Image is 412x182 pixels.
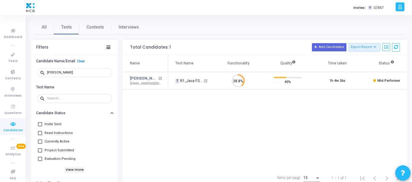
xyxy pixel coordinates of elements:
[10,176,16,181] span: FAQ
[362,55,411,72] th: Status
[45,138,69,145] span: Currently Active
[329,78,345,84] div: 1h 4m 56s
[61,24,72,30] span: Tests
[86,24,104,30] span: Contests
[285,78,291,84] span: 45%
[45,129,73,137] span: Read Instructions
[36,85,54,90] h6: Test Name
[64,167,85,173] h6: View more
[119,24,139,30] span: Interviews
[130,75,157,81] a: [PERSON_NAME] [PERSON_NAME]
[130,81,162,86] div: [EMAIL_ADDRESS][DOMAIN_NAME]
[353,5,366,10] label: Invites:
[5,93,22,98] span: Interviews
[45,155,76,163] span: Evaluation Pending
[4,111,22,116] span: Questions
[130,60,140,67] div: Name
[328,60,347,67] div: Time taken
[45,147,74,154] span: Project Submitted
[175,78,203,84] div: R1_Java FS Developer_NCG
[77,59,85,63] a: Clear
[331,175,347,181] div: 1 – 1 of 1
[158,77,162,80] mat-icon: open_in_new
[5,76,21,81] span: Contests
[47,97,110,100] input: Search...
[3,128,23,133] span: Candidates
[263,55,312,72] th: Quality
[16,144,26,149] span: New
[5,152,21,157] span: Analytics
[36,111,66,115] h6: Candidate Status
[377,79,400,83] span: Mid Performer
[373,5,384,10] span: 0/857
[130,45,171,50] div: Total Candidates: 1
[40,70,47,75] mat-icon: search
[36,59,75,64] h6: Candidate Name/Email
[31,57,118,66] button: Candidate Name/EmailClear
[348,43,381,52] button: Export Report
[303,176,320,180] mat-select: Items per page:
[45,121,61,128] span: Invite Sent
[47,71,110,74] input: Search...
[25,2,36,14] img: logo
[303,176,308,180] span: 15
[214,55,263,72] th: Functionality
[31,108,118,118] button: Candidate Status
[277,175,301,180] div: Items per page:
[4,35,22,40] span: Dashboard
[36,45,48,50] div: Filters
[175,79,179,84] span: T
[168,55,214,72] th: Test Name
[8,59,18,64] span: Tests
[42,24,47,30] span: All
[40,96,47,101] mat-icon: search
[312,43,346,51] button: Add Candidates
[31,82,118,92] button: Test Name
[368,5,372,10] span: T
[204,79,208,83] mat-icon: open_in_new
